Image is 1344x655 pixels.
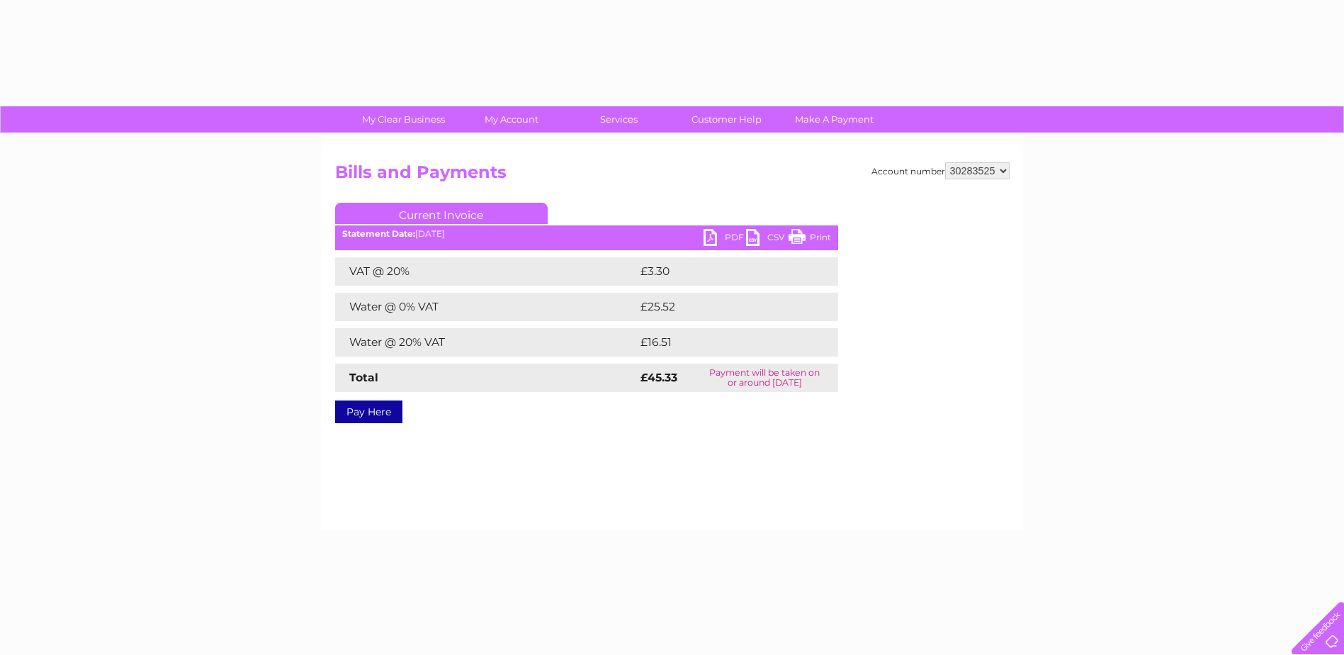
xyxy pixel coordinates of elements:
[453,106,570,133] a: My Account
[637,293,809,321] td: £25.52
[704,229,746,250] a: PDF
[335,257,637,286] td: VAT @ 20%
[335,229,838,239] div: [DATE]
[335,293,637,321] td: Water @ 0% VAT
[345,106,462,133] a: My Clear Business
[335,162,1010,189] h2: Bills and Payments
[637,328,807,357] td: £16.51
[560,106,677,133] a: Services
[776,106,893,133] a: Make A Payment
[637,257,805,286] td: £3.30
[789,229,831,250] a: Print
[335,203,548,224] a: Current Invoice
[335,328,637,357] td: Water @ 20% VAT
[668,106,785,133] a: Customer Help
[335,401,402,423] a: Pay Here
[871,162,1010,179] div: Account number
[691,364,838,392] td: Payment will be taken on or around [DATE]
[342,228,415,239] b: Statement Date:
[349,371,378,384] strong: Total
[746,229,789,250] a: CSV
[640,371,677,384] strong: £45.33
